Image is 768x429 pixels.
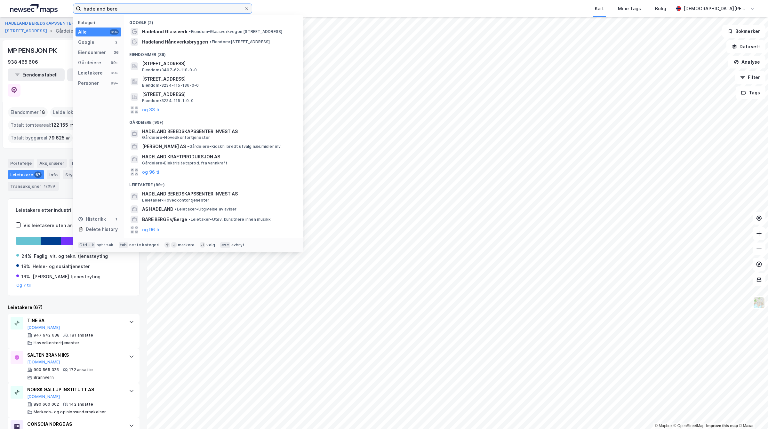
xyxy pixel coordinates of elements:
span: Gårdeiere • Elektrisitetsprod. fra vannkraft [142,161,227,166]
div: Gårdeiere [78,59,101,67]
div: 99+ [110,29,119,35]
span: Gårdeiere • Hovedkontortjenester [142,135,210,140]
div: Mine Tags [618,5,641,12]
div: Gårdeier [56,27,75,35]
div: velg [206,242,215,248]
div: Styret [63,170,89,179]
div: Personer [78,79,99,87]
div: NORSK GALLUP INSTITUTT AS [27,386,123,393]
span: Eiendom • 3234-115-1-0-0 [142,98,193,103]
div: Alle [78,28,87,36]
div: Faglig, vit. og tekn. tjenesteyting [34,252,108,260]
div: 990 565 325 [34,367,59,372]
div: 67 [34,171,42,178]
span: HADELAND KRAFTPRODUKSJON AS [142,153,296,161]
button: [DOMAIN_NAME] [27,325,60,330]
button: Tags [736,86,765,99]
div: 24% [21,252,31,260]
div: Transaksjoner [8,182,59,191]
div: Leide lokasjoner : [50,107,96,117]
div: tab [119,242,128,248]
button: [STREET_ADDRESS] [5,28,48,34]
div: 1 [114,217,119,222]
div: markere [178,242,195,248]
button: Filter [735,71,765,84]
a: Improve this map [706,424,738,428]
img: logo.a4113a55bc3d86da70a041830d287a7e.svg [10,4,58,13]
div: Portefølje [8,159,34,168]
div: Leietakere (67) [8,304,140,311]
div: Eiendommer [69,159,109,168]
button: og 96 til [142,226,161,234]
span: [STREET_ADDRESS] [142,91,296,98]
div: SALTEN BRANN IKS [27,351,123,359]
a: Mapbox [655,424,672,428]
input: Søk på adresse, matrikkel, gårdeiere, leietakere eller personer [81,4,244,13]
div: [DEMOGRAPHIC_DATA][PERSON_NAME] [684,5,748,12]
div: Delete history [86,226,118,233]
div: [PERSON_NAME] tjenesteyting [33,273,100,281]
div: Bolig [655,5,666,12]
a: OpenStreetMap [674,424,705,428]
iframe: Chat Widget [736,398,768,429]
div: Aksjonærer [37,159,67,168]
button: Bokmerker [722,25,765,38]
div: avbryt [231,242,244,248]
span: • [188,217,190,222]
div: 2 [114,40,119,45]
div: neste kategori [129,242,159,248]
div: 99+ [110,81,119,86]
div: 142 ansatte [69,402,93,407]
div: Leietakere (99+) [124,177,303,189]
button: Leietakertabell [67,68,124,81]
span: Eiendom • 3407-62-118-0-0 [142,68,197,73]
span: Leietaker • Utgivelse av aviser [175,207,236,212]
button: Og 7 til [16,283,31,288]
div: 16% [21,273,30,281]
div: Hovedkontortjenester [34,340,79,346]
span: • [187,144,189,149]
div: Eiendommer [78,49,106,56]
div: Vis leietakere uten ansatte [23,222,84,229]
span: • [189,29,191,34]
div: Markeds- og opinionsundersøkelser [34,409,106,415]
div: 890 660 002 [34,402,59,407]
span: AS HADELAND [142,205,173,213]
div: Totalt tomteareal : [8,120,76,130]
div: 19% [21,263,30,270]
div: 12059 [43,183,56,189]
span: BARE BERGE v/Berge [142,216,187,223]
span: Leietaker • Hovedkontortjenester [142,198,209,203]
span: 122 155 ㎡ [51,121,74,129]
button: og 33 til [142,106,161,114]
span: Leietaker • Utøv. kunstnere innen musikk [188,217,271,222]
div: 99+ [110,70,119,75]
div: Totalt byggareal : [8,133,73,143]
span: Eiendom • Glassverkvegen [STREET_ADDRESS] [189,29,282,34]
div: Personer (99+) [124,235,303,246]
button: [DOMAIN_NAME] [27,394,60,399]
span: • [210,39,212,44]
span: 79 625 ㎡ [49,134,70,142]
div: Eiendommer (36) [124,47,303,59]
div: 181 ansatte [70,333,93,338]
div: Eiendommer : [8,107,48,117]
div: Brannvern [34,375,54,380]
span: Gårdeiere • Kioskh. bredt utvalg nær.midler mv. [187,144,282,149]
div: Helse- og sosialtjenester [33,263,90,270]
div: Leietakere etter industri [16,206,132,214]
div: TINE SA [27,317,123,324]
span: [STREET_ADDRESS] [142,60,296,68]
button: Analyse [728,56,765,68]
div: Google [78,38,94,46]
div: 172 ansatte [69,367,93,372]
div: 99+ [110,60,119,65]
div: CONSCIA NORGE AS [27,420,123,428]
span: Eiendom • [STREET_ADDRESS] [210,39,270,44]
span: [PERSON_NAME] AS [142,143,186,150]
div: Info [47,170,60,179]
span: Hadeland Glassverk [142,28,188,36]
div: esc [220,242,230,248]
div: Kategori [78,20,121,25]
button: [DOMAIN_NAME] [27,360,60,365]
